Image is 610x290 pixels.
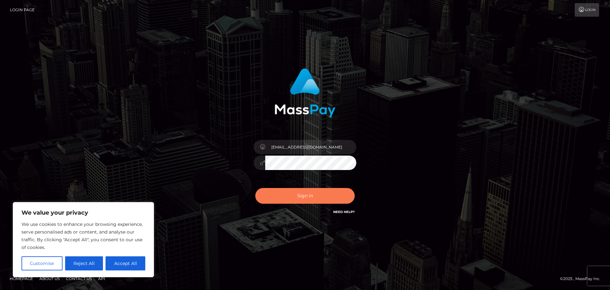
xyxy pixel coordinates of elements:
[21,256,63,270] button: Customise
[255,188,355,204] button: Sign in
[13,202,154,277] div: We value your privacy
[21,209,145,217] p: We value your privacy
[7,274,36,284] a: Homepage
[265,140,356,154] input: Username...
[37,274,62,284] a: About Us
[575,3,599,17] a: Login
[560,275,605,282] div: © 2025 , MassPay Inc.
[21,220,145,251] p: We use cookies to enhance your browsing experience, serve personalised ads or content, and analys...
[64,274,94,284] a: Contact Us
[10,3,35,17] a: Login Page
[106,256,145,270] button: Accept All
[96,274,108,284] a: API
[333,210,355,214] a: Need Help?
[275,68,335,117] img: MassPay Login
[65,256,103,270] button: Reject All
